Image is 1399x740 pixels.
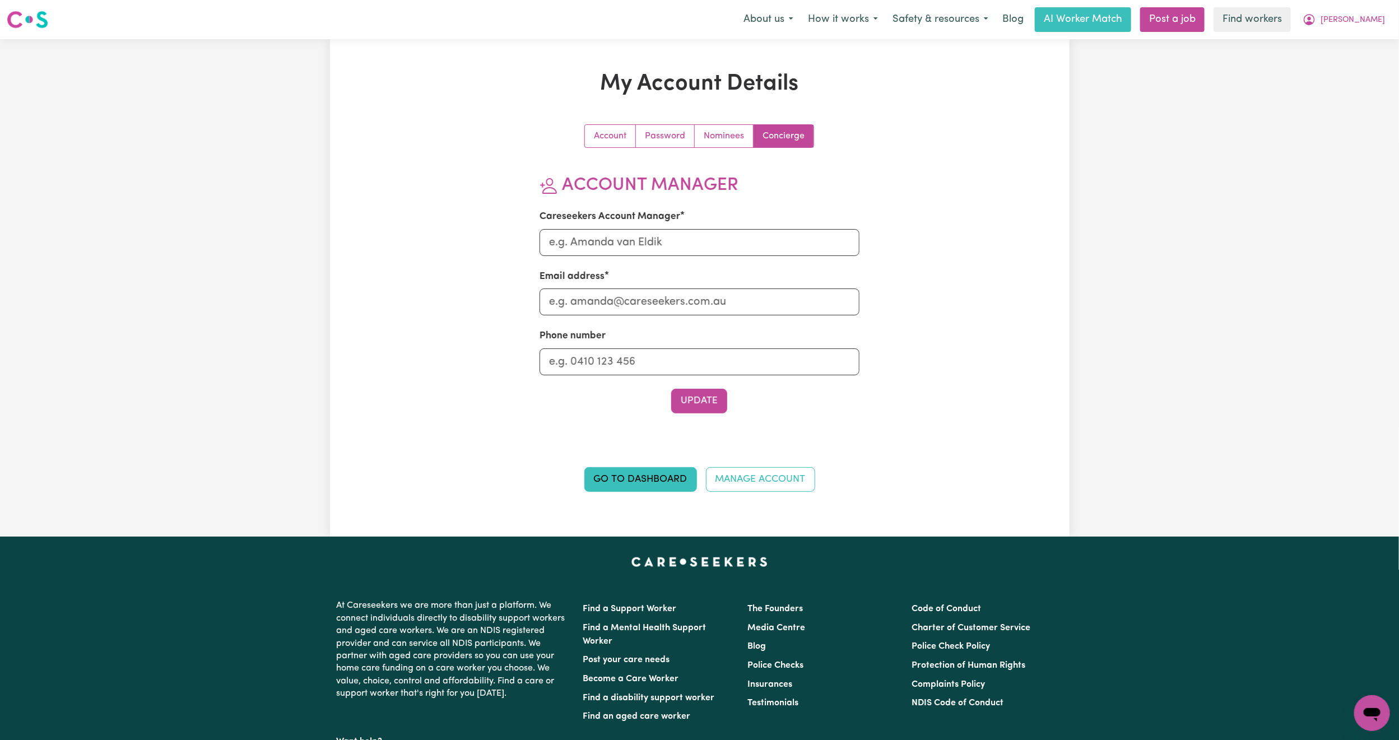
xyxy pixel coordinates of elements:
a: Go to Dashboard [584,467,697,492]
a: Testimonials [747,699,798,708]
label: Phone number [540,329,606,343]
a: Post your care needs [583,655,670,664]
a: Protection of Human Rights [912,661,1025,670]
a: Careseekers logo [7,7,48,32]
input: e.g. 0410 123 456 [540,348,859,375]
button: About us [736,8,801,31]
a: Update your account [585,125,636,147]
a: Blog [747,642,766,651]
a: Update your nominees [695,125,754,147]
a: Media Centre [747,623,805,632]
input: e.g. Amanda van Eldik [540,229,859,256]
img: Careseekers logo [7,10,48,30]
a: Police Check Policy [912,642,990,651]
button: How it works [801,8,885,31]
label: Careseekers Account Manager [540,210,680,224]
a: Update your password [636,125,695,147]
a: Complaints Policy [912,680,985,689]
a: Code of Conduct [912,604,981,613]
button: Safety & resources [885,8,996,31]
h2: Account Manager [540,175,859,196]
a: Insurances [747,680,792,689]
a: Police Checks [747,661,803,670]
iframe: Button to launch messaging window, conversation in progress [1354,695,1390,731]
a: Manage Account [706,467,815,492]
a: Find a Support Worker [583,604,677,613]
p: At Careseekers we are more than just a platform. We connect individuals directly to disability su... [337,595,570,704]
a: The Founders [747,604,803,613]
a: AI Worker Match [1035,7,1131,32]
a: NDIS Code of Conduct [912,699,1003,708]
a: Find workers [1214,7,1291,32]
a: Charter of Customer Service [912,623,1030,632]
a: Post a job [1140,7,1205,32]
a: Find a disability support worker [583,694,715,702]
a: Blog [996,7,1030,32]
a: Update account manager [754,125,814,147]
h1: My Account Details [460,71,940,97]
button: My Account [1295,8,1392,31]
a: Careseekers home page [631,557,768,566]
input: e.g. amanda@careseekers.com.au [540,288,859,315]
a: Find an aged care worker [583,712,691,721]
label: Email address [540,269,605,284]
button: Update [671,389,727,413]
span: [PERSON_NAME] [1321,14,1385,26]
a: Find a Mental Health Support Worker [583,623,707,646]
a: Become a Care Worker [583,674,679,683]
